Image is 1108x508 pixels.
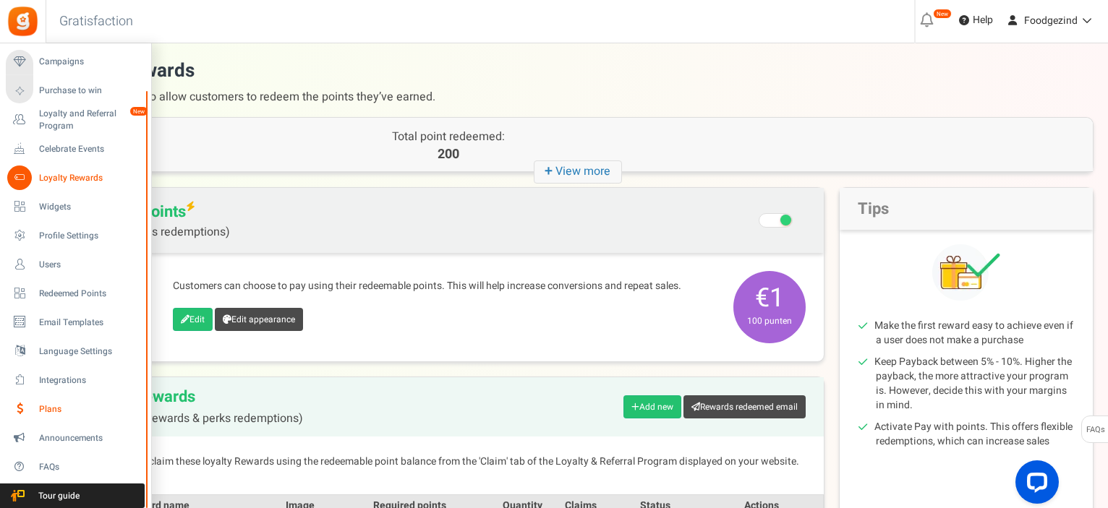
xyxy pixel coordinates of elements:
a: Announcements [6,426,145,450]
a: Redeemed Points [6,281,145,306]
a: Profile Settings [6,223,145,248]
a: Celebrate Events [6,137,145,161]
span: (Fixed points rewards & perks redemptions) [79,413,303,426]
img: Tips [932,244,1000,301]
span: Redeemed Points [39,288,140,300]
small: 100 punten [737,314,802,327]
span: Pay with points [79,202,230,238]
a: FAQs [6,455,145,479]
em: New [933,9,952,19]
a: Loyalty and Referral Program New [6,108,145,132]
span: Users [39,259,140,271]
span: Email Templates [39,317,140,329]
span: (Flexible points redemptions) [79,225,230,238]
a: Campaigns [6,50,145,74]
span: Loyalty Rewards [39,172,140,184]
span: FAQs [1086,416,1105,444]
span: Integrations [39,374,140,387]
a: Widgets [6,194,145,219]
span: €1 [733,271,806,343]
li: Activate Pay with points. This offers flexible redemptions, which can increase sales [876,420,1075,449]
span: Celebrate Events [39,143,140,155]
h2: Loyalty Rewards [79,388,303,426]
span: Purchase to win [39,85,140,97]
p: Customers can choose to pay using their redeemable points. This will help increase conversions an... [173,279,719,293]
li: Keep Payback between 5% - 10%. Higher the payback, the more attractive your program is. However, ... [876,355,1075,413]
a: Plans [6,397,145,421]
span: Loyalty and Referral Program [39,108,145,132]
span: Language Settings [39,345,140,358]
a: Edit appearance [215,308,303,331]
li: Make the first reward easy to achieve even if a user does not make a purchase [876,319,1075,348]
span: Plans [39,403,140,416]
a: Edit [173,308,213,331]
span: Campaigns [39,56,140,68]
em: New [129,106,148,116]
span: FAQs [39,461,140,473]
p: Total point redeemed: [320,129,577,145]
a: Add new [623,395,681,418]
p: 200 [320,145,577,164]
a: Email Templates [6,310,145,335]
a: Loyalty Rewards [6,165,145,190]
span: Help [969,13,993,27]
img: Gratisfaction [7,5,39,38]
strong: + [545,161,555,182]
a: Purchase to win [6,79,145,103]
p: Customers can claim these loyalty Rewards using the redeemable point balance from the 'Claim' tab... [79,455,806,469]
a: Language Settings [6,339,145,363]
a: Help [953,9,999,32]
span: Profile Settings [39,230,140,242]
a: Users [6,252,145,277]
h1: Loyalty rewards [60,58,1094,110]
i: View more [534,160,622,184]
span: Announcements [39,432,140,444]
span: Tour guide [7,490,108,502]
span: Widgets [39,201,140,213]
span: Multiple options to allow customers to redeem the points they’ve earned. [60,84,1094,110]
a: Integrations [6,368,145,392]
a: Rewards redeemed email [683,395,806,418]
span: Foodgezind [1024,13,1078,28]
h2: Tips [840,188,1093,230]
h3: Gratisfaction [43,7,149,36]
